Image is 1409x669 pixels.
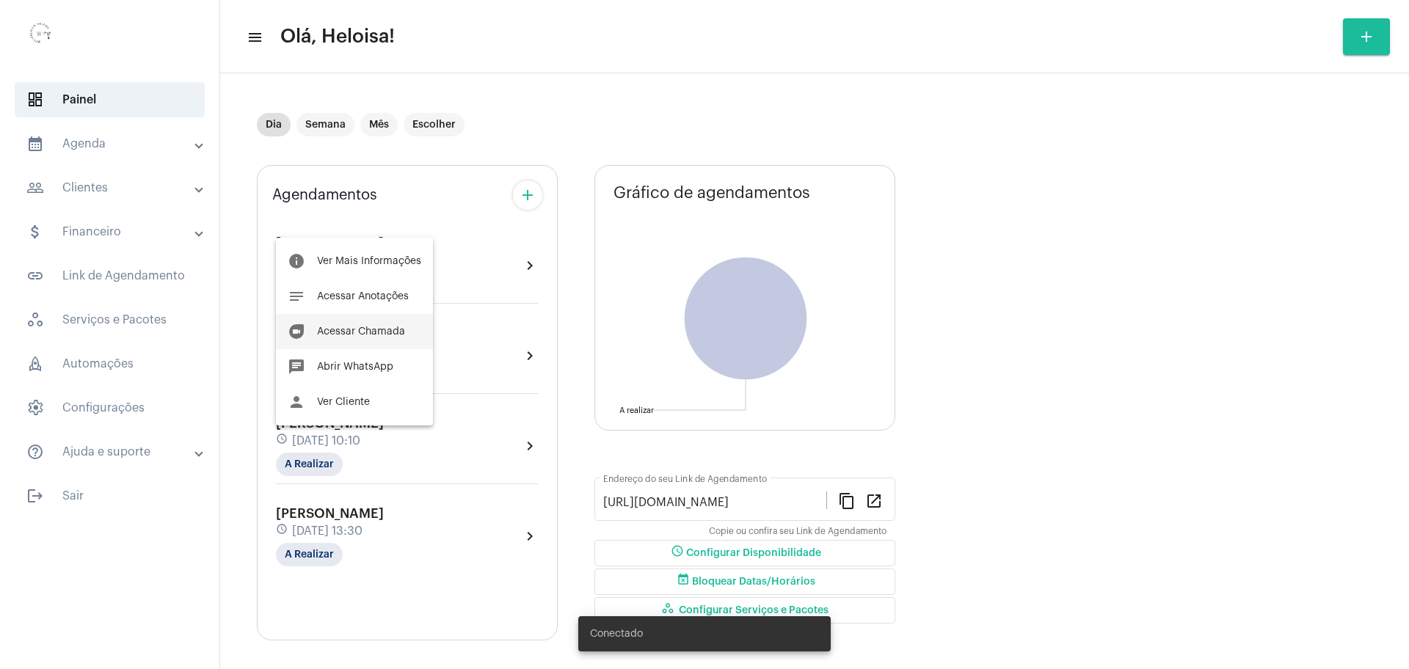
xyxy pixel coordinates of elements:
[288,393,305,411] mat-icon: person
[317,326,405,337] span: Acessar Chamada
[317,362,393,372] span: Abrir WhatsApp
[317,397,370,407] span: Ver Cliente
[317,291,409,301] span: Acessar Anotações
[288,323,305,340] mat-icon: duo
[288,358,305,376] mat-icon: chat
[288,288,305,305] mat-icon: notes
[317,256,421,266] span: Ver Mais Informações
[288,252,305,270] mat-icon: info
